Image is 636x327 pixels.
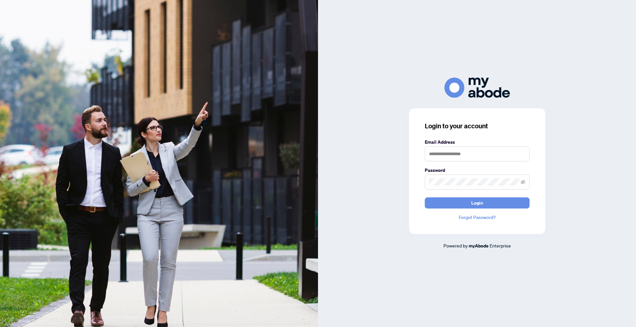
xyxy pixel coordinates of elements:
span: Login [471,198,483,208]
label: Password [425,167,530,174]
img: ma-logo [444,78,510,98]
span: Powered by [443,243,468,248]
span: eye-invisible [521,180,525,184]
label: Email Address [425,138,530,146]
a: myAbode [469,242,489,249]
a: Forgot Password? [425,214,530,221]
button: Login [425,197,530,209]
h3: Login to your account [425,121,530,131]
span: Enterprise [490,243,511,248]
